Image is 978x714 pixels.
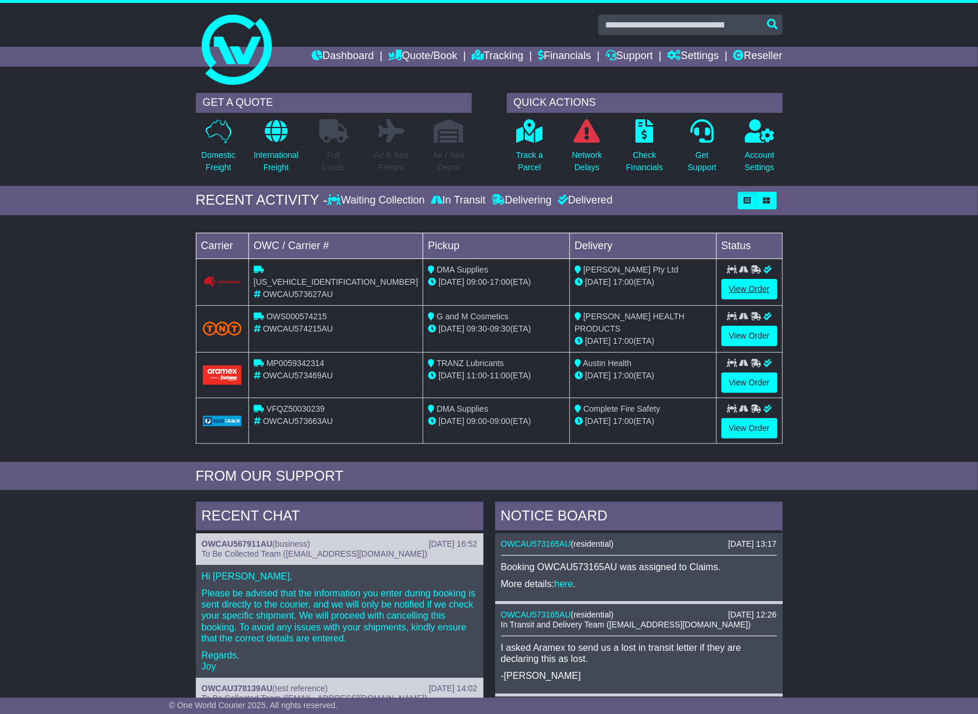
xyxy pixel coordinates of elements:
[613,277,634,287] span: 17:00
[585,277,611,287] span: [DATE]
[575,370,711,382] div: (ETA)
[201,119,236,180] a: DomesticFreight
[202,549,427,558] span: To Be Collected Team ([EMAIL_ADDRESS][DOMAIN_NAME])
[203,322,241,336] img: TNT_Domestic.png
[728,610,776,620] div: [DATE] 12:26
[428,276,565,288] div: - (ETA)
[613,416,634,426] span: 17:00
[428,194,489,207] div: In Transit
[267,404,325,413] span: VFQZ50030239
[437,312,509,321] span: G and M Cosmetics
[253,119,299,180] a: InternationalFreight
[575,276,711,288] div: (ETA)
[438,416,464,426] span: [DATE]
[585,371,611,380] span: [DATE]
[626,149,663,174] p: Check Financials
[428,415,565,427] div: - (ETA)
[374,149,409,174] p: Air & Sea Freight
[203,365,241,385] img: Aramex.png
[263,371,333,380] span: OWCAU573469AU
[438,277,464,287] span: [DATE]
[501,620,751,629] span: In Transit and Delivery Team ([EMAIL_ADDRESS][DOMAIN_NAME])
[569,233,716,258] td: Delivery
[501,539,571,549] a: OWCAU573165AU
[472,47,523,67] a: Tracking
[516,149,543,174] p: Track a Parcel
[490,324,510,333] span: 09:30
[388,47,457,67] a: Quote/Book
[254,149,299,174] p: International Freight
[554,579,573,589] a: here
[501,670,777,681] p: -[PERSON_NAME]
[275,539,307,549] span: business
[466,371,487,380] span: 11:00
[202,539,272,549] a: OWCAU567911AU
[263,416,333,426] span: OWCAU573663AU
[625,119,663,180] a: CheckFinancials
[516,119,544,180] a: Track aParcel
[490,277,510,287] span: 17:00
[263,289,333,299] span: OWCAU573627AU
[585,416,611,426] span: [DATE]
[428,323,565,335] div: - (ETA)
[433,149,465,174] p: Air / Sea Depot
[203,276,241,288] img: Couriers_Please.png
[202,539,478,549] div: ( )
[202,684,272,693] a: OWCAU378139AU
[437,404,488,413] span: DMA Supplies
[202,694,427,703] span: To Be Collected Team ([EMAIL_ADDRESS][DOMAIN_NAME])
[196,233,248,258] td: Carrier
[490,371,510,380] span: 11:00
[573,539,611,549] span: residential
[438,371,464,380] span: [DATE]
[585,336,611,346] span: [DATE]
[583,265,679,274] span: [PERSON_NAME] Pty Ltd
[606,47,653,67] a: Support
[466,416,487,426] span: 09:00
[196,93,472,113] div: GET A QUOTE
[721,418,777,439] a: View Order
[728,539,776,549] div: [DATE] 13:17
[248,233,423,258] td: OWC / Carrier #
[538,47,591,67] a: Financials
[202,684,478,694] div: ( )
[575,312,685,333] span: [PERSON_NAME] HEALTH PRODUCTS
[575,335,711,347] div: (ETA)
[267,312,327,321] span: OWS000574215
[495,502,783,533] div: NOTICE BOARD
[275,684,326,693] span: test reference
[575,415,711,427] div: (ETA)
[489,194,555,207] div: Delivering
[501,610,571,619] a: OWCAU573165AU
[254,277,418,287] span: [US_VEHICLE_IDENTIFICATION_NUMBER]
[267,358,324,368] span: MP0059342314
[668,47,719,67] a: Settings
[196,468,783,485] div: FROM OUR SUPPORT
[202,650,478,672] p: Regards, Joy
[687,149,716,174] p: Get Support
[203,416,241,426] img: GetCarrierServiceLogo
[263,324,333,333] span: OWCAU574215AU
[507,93,783,113] div: QUICK ACTIONS
[572,149,602,174] p: Network Delays
[555,194,613,207] div: Delivered
[501,539,777,549] div: ( )
[428,684,477,694] div: [DATE] 14:02
[327,194,427,207] div: Waiting Collection
[501,642,777,664] p: I asked Aramex to send us a lost in transit letter if they are declaring this as lost.
[721,279,777,299] a: View Order
[196,502,483,533] div: RECENT CHAT
[501,610,777,620] div: ( )
[613,371,634,380] span: 17:00
[721,372,777,393] a: View Order
[744,119,775,180] a: AccountSettings
[501,578,777,589] p: More details: .
[438,324,464,333] span: [DATE]
[312,47,374,67] a: Dashboard
[687,119,717,180] a: GetSupport
[202,588,478,644] p: Please be advised that the information you enter during booking is sent directly to the courier, ...
[501,561,777,572] p: Booking OWCAU573165AU was assigned to Claims.
[466,277,487,287] span: 09:00
[428,370,565,382] div: - (ETA)
[202,571,478,582] p: Hi [PERSON_NAME],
